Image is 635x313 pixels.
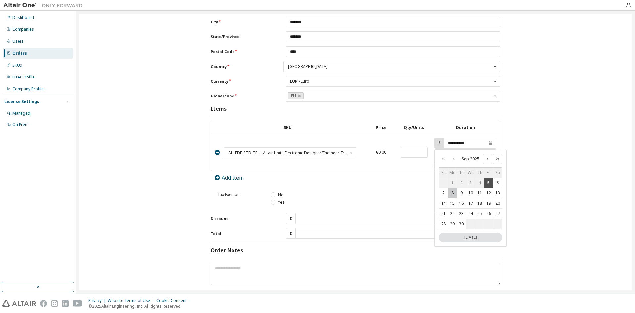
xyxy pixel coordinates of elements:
[493,188,502,198] button: Sat Sep 13 2025
[88,298,108,303] div: Privacy
[286,76,500,87] div: Currency
[493,154,502,164] button: Next year
[271,199,284,205] label: Yes
[12,15,34,20] div: Dashboard
[448,188,457,198] button: Mon Sep 08 2025
[211,216,275,221] label: Discount
[3,2,86,9] img: Altair One
[435,140,442,145] label: S
[40,300,47,307] img: facebook.svg
[12,86,44,92] div: Company Profile
[271,192,283,198] label: No
[457,198,466,208] button: Tue Sep 16 2025
[439,198,447,208] button: Sun Sep 14 2025
[466,209,475,219] button: Wed Sep 24 2025
[493,178,502,188] button: Sat Sep 06 2025
[475,188,484,198] button: Thu Sep 11 2025
[211,34,275,39] label: State/Province
[12,75,35,80] div: User Profile
[457,209,466,219] button: Tue Sep 23 2025
[156,298,190,303] div: Cookie Consent
[290,79,309,83] div: EUR - Euro
[62,300,69,307] img: linkedin.svg
[286,91,500,102] div: GlobalZone
[448,209,457,219] button: Mon Sep 22 2025
[12,51,27,56] div: Orders
[484,209,493,219] button: Fri Sep 26 2025
[211,247,243,254] h3: Order Notes
[434,162,497,168] label: Override Dates
[12,63,22,68] div: SKUs
[286,46,500,57] input: Postal Code
[439,209,447,219] button: Sun Sep 21 2025
[296,213,500,224] input: Discount
[439,188,447,198] button: Sun Sep 07 2025
[12,122,29,127] div: On Prem
[484,178,493,188] button: Fri Sep 05 2025
[439,233,502,242] button: Fri Sep 05 2025, Today
[484,188,493,198] button: Fri Sep 12 2025
[228,151,348,155] div: AU-EDE-STD-TRL - Altair Units Electronic Designer/Engineer Trial
[211,231,275,236] label: Total
[286,228,296,239] div: €
[211,93,275,99] label: GlobalZone
[288,92,304,99] a: EU
[12,39,24,44] div: Users
[51,300,58,307] img: instagram.svg
[475,209,484,219] button: Thu Sep 25 2025
[211,106,227,112] h3: Items
[211,121,364,134] th: SKU
[493,198,502,208] button: Sat Sep 20 2025
[466,188,475,198] button: Wed Sep 10 2025
[448,198,457,208] button: Mon Sep 15 2025
[439,219,447,229] button: Sun Sep 28 2025
[286,17,500,27] input: City
[286,213,296,224] div: €
[457,188,466,198] button: Tue Sep 09 2025
[211,19,275,25] label: City
[483,154,492,164] button: Next month
[73,300,82,307] img: youtube.svg
[431,121,500,134] th: Duration
[214,174,244,181] a: Add Item
[484,198,493,208] button: Fri Sep 19 2025
[88,303,190,309] p: © 2025 Altair Engineering, Inc. All Rights Reserved.
[475,198,484,208] button: Thu Sep 18 2025
[12,111,30,116] div: Managed
[288,65,492,69] div: [GEOGRAPHIC_DATA]
[286,31,500,42] input: State/Province
[211,49,275,54] label: Postal Code
[460,156,481,162] span: September 2025
[211,79,275,84] label: Currency
[211,64,272,69] label: Country
[4,99,39,104] div: License Settings
[466,198,475,208] button: Wed Sep 17 2025
[108,298,156,303] div: Website Terms of Use
[12,27,34,32] div: Companies
[364,121,398,134] th: Price
[457,219,466,229] button: Tue Sep 30 2025
[217,192,239,197] span: Tax Exempt
[296,228,500,239] input: Total
[364,134,398,171] td: €0.00
[493,209,502,219] button: Sat Sep 27 2025
[283,61,500,72] div: Country
[2,300,36,307] img: altair_logo.svg
[398,121,431,134] th: Qty/Units
[448,219,457,229] button: Mon Sep 29 2025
